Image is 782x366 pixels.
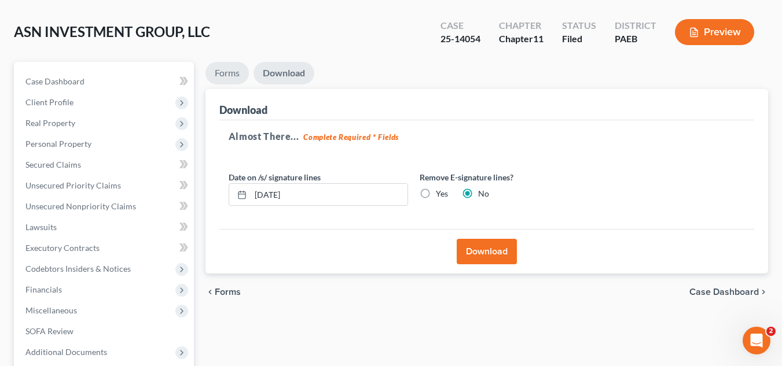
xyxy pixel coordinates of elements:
a: Forms [205,62,249,84]
span: Case Dashboard [689,287,759,297]
label: Remove E-signature lines? [420,171,599,183]
a: Case Dashboard chevron_right [689,287,768,297]
button: Download [457,239,517,264]
div: Chapter [499,19,544,32]
div: 25-14054 [440,32,480,46]
span: Executory Contracts [25,243,100,253]
label: Date on /s/ signature lines [229,171,321,183]
a: Unsecured Priority Claims [16,175,194,196]
div: Download [219,103,267,117]
i: chevron_left [205,287,215,297]
i: chevron_right [759,287,768,297]
strong: Complete Required * Fields [303,132,399,142]
a: Unsecured Nonpriority Claims [16,196,194,217]
span: Miscellaneous [25,305,77,315]
div: District [615,19,656,32]
span: Real Property [25,118,75,128]
span: Client Profile [25,97,74,107]
iframe: Intercom live chat [743,327,770,354]
span: ASN INVESTMENT GROUP, LLC [14,23,210,40]
a: Download [254,62,314,84]
a: Case Dashboard [16,71,194,92]
input: MM/DD/YYYY [251,184,407,206]
div: Case [440,19,480,32]
span: Forms [215,287,241,297]
span: Unsecured Nonpriority Claims [25,201,136,211]
span: Unsecured Priority Claims [25,180,121,190]
div: Filed [562,32,596,46]
label: Yes [436,188,448,199]
a: SOFA Review [16,321,194,342]
button: Preview [675,19,754,45]
div: Chapter [499,32,544,46]
a: Secured Claims [16,154,194,175]
a: Executory Contracts [16,238,194,258]
span: Lawsuits [25,222,57,232]
a: Lawsuits [16,217,194,238]
span: SOFA Review [25,326,74,336]
div: Status [562,19,596,32]
h5: Almost There... [229,130,745,143]
span: Codebtors Insiders & Notices [25,264,131,273]
span: Financials [25,284,62,294]
span: Case Dashboard [25,76,85,86]
label: No [478,188,489,199]
span: 11 [533,33,544,44]
span: 2 [766,327,776,336]
button: chevron_left Forms [205,287,256,297]
div: PAEB [615,32,656,46]
span: Secured Claims [25,160,81,169]
span: Personal Property [25,139,91,149]
span: Additional Documents [25,347,107,357]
